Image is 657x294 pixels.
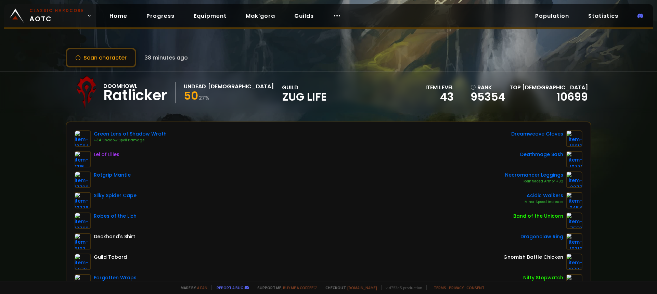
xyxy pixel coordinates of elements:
[103,90,167,101] div: Ratlicker
[29,8,84,14] small: Classic Hardcore
[289,9,319,23] a: Guilds
[321,285,377,290] span: Checkout
[208,82,274,91] div: [DEMOGRAPHIC_DATA]
[197,285,207,290] a: a fan
[75,151,91,167] img: item-1315
[525,199,563,205] div: Minor Speed Increase
[523,274,563,281] div: Nifty Stopwatch
[75,213,91,229] img: item-10762
[240,9,281,23] a: Mak'gora
[188,9,232,23] a: Equipment
[505,171,563,179] div: Necromancer Leggings
[556,89,588,104] a: 10699
[177,285,207,290] span: Made by
[434,285,446,290] a: Terms
[566,192,582,208] img: item-9454
[94,171,131,179] div: Rotgrip Mantle
[199,94,209,101] small: 27 %
[94,130,167,138] div: Green Lens of Shadow Wrath
[75,171,91,188] img: item-17732
[94,274,137,281] div: Forgotten Wraps
[471,92,505,102] a: 95354
[94,138,167,143] div: +34 Shadow Spell Damage
[75,130,91,147] img: item-10504
[184,82,206,91] div: Undead
[94,254,127,261] div: Guild Tabard
[283,285,317,290] a: Buy me a coffee
[449,285,464,290] a: Privacy
[4,4,96,27] a: Classic HardcoreAOTC
[104,9,133,23] a: Home
[282,92,327,102] span: Zug Life
[471,83,505,92] div: rank
[282,83,327,102] div: guild
[347,285,377,290] a: [DOMAIN_NAME]
[530,9,575,23] a: Population
[583,9,624,23] a: Statistics
[94,213,137,220] div: Robes of the Lich
[525,192,563,199] div: Acidic Walkers
[253,285,317,290] span: Support me,
[520,233,563,240] div: Dragonclaw Ring
[503,254,563,261] div: Gnomish Battle Chicken
[513,213,563,220] div: Band of the Unicorn
[66,48,136,67] button: Scan character
[425,83,454,92] div: item level
[103,82,167,90] div: Doomhowl
[511,130,563,138] div: Dreamweave Gloves
[522,84,588,91] span: [DEMOGRAPHIC_DATA]
[144,53,188,62] span: 38 minutes ago
[566,171,582,188] img: item-2277
[566,130,582,147] img: item-10019
[29,8,84,24] span: AOTC
[425,92,454,102] div: 43
[75,254,91,270] img: item-5976
[566,213,582,229] img: item-7553
[75,233,91,250] img: item-5107
[466,285,485,290] a: Consent
[381,285,422,290] span: v. d752d5 - production
[566,233,582,250] img: item-10710
[184,88,198,103] span: 50
[566,151,582,167] img: item-10771
[505,179,563,184] div: Reinforced Armor +32
[566,254,582,270] img: item-10725
[520,151,563,158] div: Deathmage Sash
[94,151,119,158] div: Lei of Lilies
[510,83,588,92] div: Top
[94,233,135,240] div: Deckhand's Shirt
[75,192,91,208] img: item-10776
[141,9,180,23] a: Progress
[94,192,137,199] div: Silky Spider Cape
[217,285,243,290] a: Report a bug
